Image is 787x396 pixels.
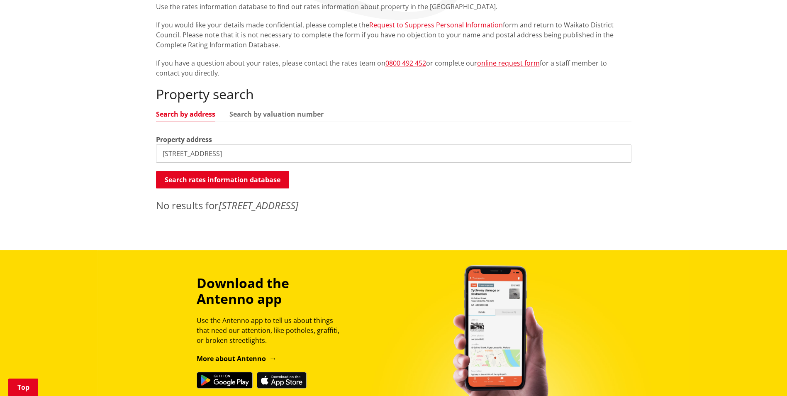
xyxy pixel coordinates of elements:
img: Get it on Google Play [197,372,253,389]
p: Use the rates information database to find out rates information about property in the [GEOGRAPHI... [156,2,631,12]
a: Top [8,379,38,396]
img: Download on the App Store [257,372,307,389]
a: More about Antenno [197,354,277,363]
a: 0800 492 452 [385,59,426,68]
a: Search by valuation number [229,111,324,117]
input: e.g. Duke Street NGARUAWAHIA [156,144,631,163]
h2: Property search [156,86,631,102]
a: Search by address [156,111,215,117]
p: If you would like your details made confidential, please complete the form and return to Waikato ... [156,20,631,50]
p: No results for [156,198,631,213]
a: Request to Suppress Personal Information [369,20,503,29]
iframe: Messenger Launcher [749,361,779,391]
p: Use the Antenno app to tell us about things that need our attention, like potholes, graffiti, or ... [197,315,347,345]
em: [STREET_ADDRESS] [219,198,298,212]
label: Property address [156,134,212,144]
p: If you have a question about your rates, please contact the rates team on or complete our for a s... [156,58,631,78]
a: online request form [477,59,540,68]
h3: Download the Antenno app [197,275,347,307]
button: Search rates information database [156,171,289,188]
